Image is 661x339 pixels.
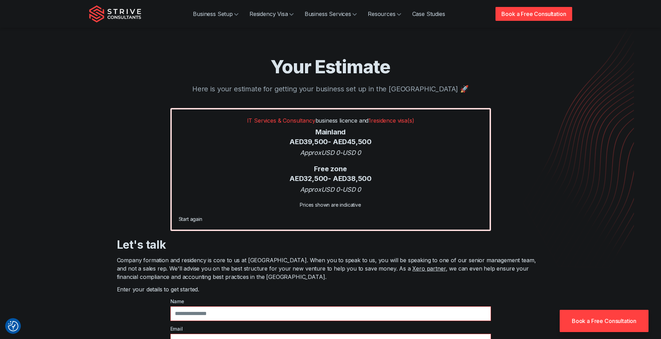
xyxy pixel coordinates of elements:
p: Here is your estimate for getting your business set up in the [GEOGRAPHIC_DATA] 🚀 [89,84,572,94]
a: Book a Free Consultation [560,310,649,332]
div: Prices shown are indicative [179,201,483,208]
a: Start again [179,216,202,222]
img: Strive Consultants [89,5,141,23]
a: Business Services [299,7,362,21]
a: Residency Visa [244,7,299,21]
a: Resources [362,7,407,21]
a: Book a Free Consultation [495,7,572,21]
div: Approx USD 0 - USD 0 [179,148,483,157]
p: business licence and [179,116,483,125]
span: 1 residence visa(s) [368,117,414,124]
a: Business Setup [187,7,244,21]
a: Xero partner [412,265,446,272]
h3: Let's talk [117,238,544,252]
div: Free zone AED 32,500 - AED 38,500 [179,164,483,183]
label: Email [170,325,491,332]
button: Consent Preferences [8,321,18,331]
p: Enter your details to get started. [117,285,544,293]
span: IT Services & Consultancy [247,117,315,124]
h1: Your Estimate [89,56,572,78]
div: Approx USD 0 - USD 0 [179,185,483,194]
div: Mainland AED 39,500 - AED 45,500 [179,127,483,147]
img: Revisit consent button [8,321,18,331]
label: Name [170,298,491,305]
p: Company formation and residency is core to us at [GEOGRAPHIC_DATA]. When you to speak to us, you ... [117,256,544,281]
a: Case Studies [407,7,451,21]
